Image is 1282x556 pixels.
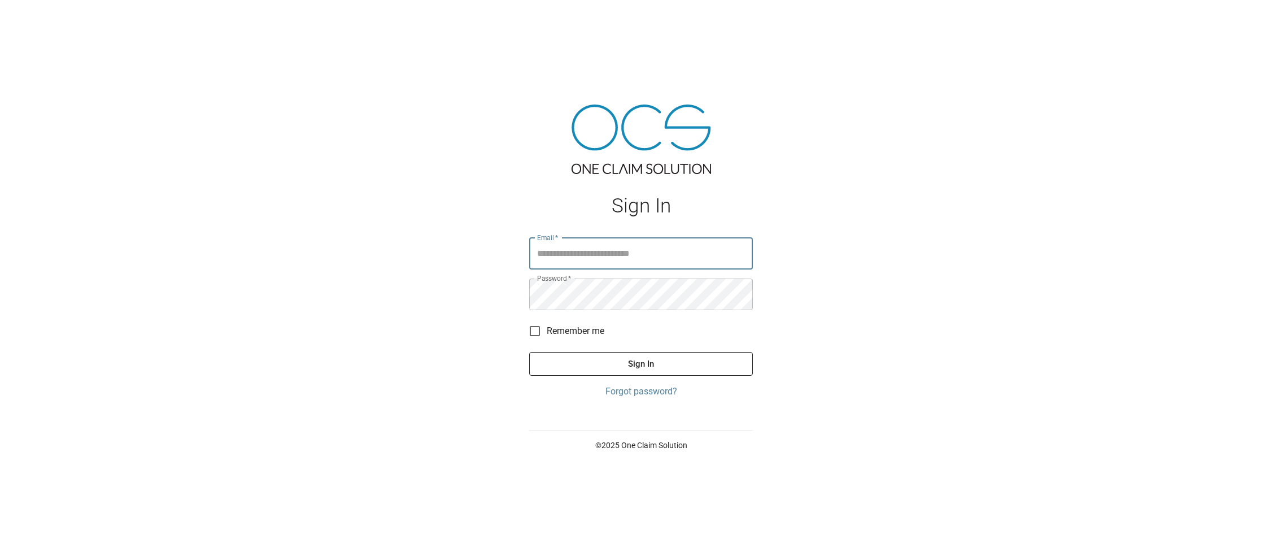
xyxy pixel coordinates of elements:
p: © 2025 One Claim Solution [529,440,753,451]
img: ocs-logo-tra.png [572,105,711,174]
label: Email [537,233,559,242]
h1: Sign In [529,194,753,218]
label: Password [537,273,571,283]
button: Sign In [529,352,753,376]
span: Remember me [547,324,604,338]
a: Forgot password? [529,385,753,398]
img: ocs-logo-white-transparent.png [14,7,59,29]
